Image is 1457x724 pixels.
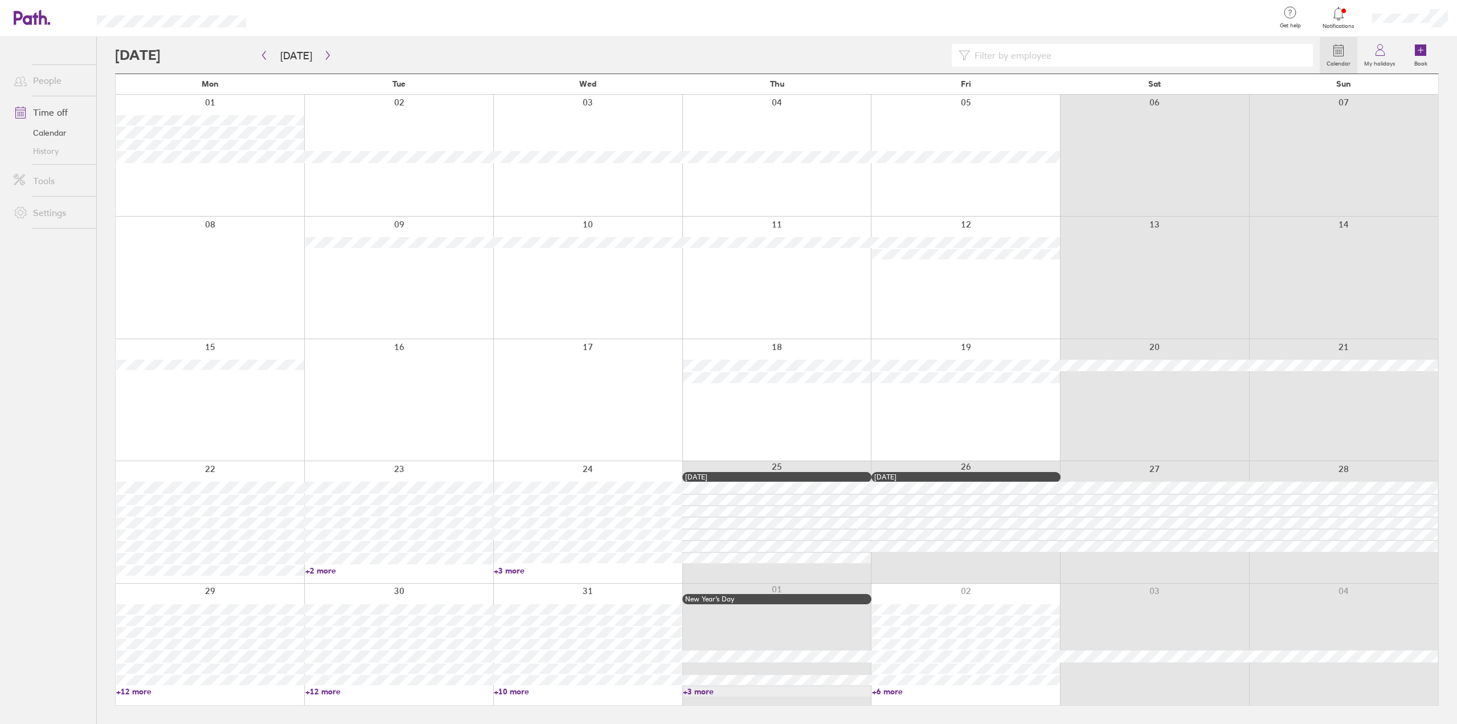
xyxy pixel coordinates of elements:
a: People [5,69,96,92]
span: Wed [579,79,596,88]
a: +3 more [494,566,682,576]
span: Tue [392,79,406,88]
a: +3 more [683,686,871,697]
a: Calendar [5,124,96,142]
a: Book [1402,37,1439,74]
span: Mon [202,79,219,88]
label: My holidays [1357,57,1402,67]
a: +6 more [872,686,1060,697]
a: History [5,142,96,160]
a: Calendar [1320,37,1357,74]
a: Tools [5,169,96,192]
a: Time off [5,101,96,124]
a: My holidays [1357,37,1402,74]
span: Fri [961,79,971,88]
span: Sun [1336,79,1351,88]
a: +12 more [116,686,304,697]
a: +10 more [494,686,682,697]
span: Thu [770,79,784,88]
div: New Year’s Day [685,595,869,603]
div: [DATE] [874,473,1058,481]
span: Get help [1272,22,1309,29]
a: +12 more [305,686,493,697]
span: Notifications [1320,23,1357,30]
label: Calendar [1320,57,1357,67]
label: Book [1407,57,1434,67]
a: Notifications [1320,6,1357,30]
input: Filter by employee [970,44,1307,66]
button: [DATE] [271,46,321,65]
span: Sat [1148,79,1161,88]
a: +2 more [305,566,493,576]
a: Settings [5,201,96,224]
div: [DATE] [685,473,869,481]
